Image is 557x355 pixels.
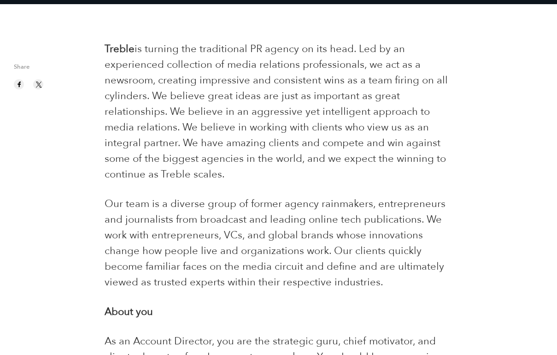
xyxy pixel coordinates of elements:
img: twitter sharing button [35,80,43,89]
b: About you [105,305,153,319]
b: Treble [105,42,135,56]
span: Share [14,64,91,75]
span: is turning the traditional PR agency on its head. Led by an experienced collection of media relat... [105,42,448,181]
img: facebook sharing button [15,80,23,89]
span: Our team is a diverse group of former agency rainmakers, entrepreneurs and journalists from broad... [105,197,446,289]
